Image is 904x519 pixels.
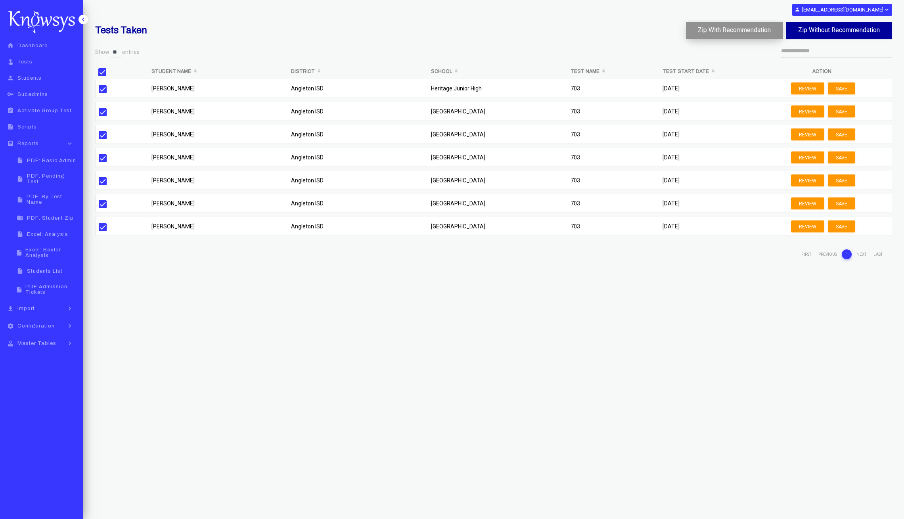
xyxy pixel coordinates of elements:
p: [DATE] [663,176,748,185]
p: 703 [571,84,656,93]
button: Zip With Recommendation [686,22,783,39]
button: Save [828,174,855,186]
span: PDF: By Test Name [27,194,78,205]
b: Student Name [151,69,191,74]
b: Action [812,69,831,74]
p: [GEOGRAPHIC_DATA] [431,130,564,139]
i: keyboard_arrow_right [64,322,76,330]
span: PDF: Basic Admin [27,158,76,163]
th: Test Start Date: activate to sort column ascending [659,64,751,79]
p: [PERSON_NAME] [151,153,285,162]
span: Excel: Baylor Analysis [25,247,78,258]
span: Dashboard [17,43,48,48]
b: District [291,69,315,74]
i: insert_drive_file [15,196,25,203]
i: person [6,75,15,81]
button: Save [828,197,855,209]
th: Student Name: activate to sort column ascending [148,64,288,79]
i: description [6,123,15,130]
p: [GEOGRAPHIC_DATA] [431,107,564,116]
span: Reports [17,141,39,146]
button: Review [791,105,824,117]
i: insert_drive_file [15,286,23,293]
i: file_download [6,305,15,312]
p: [GEOGRAPHIC_DATA] [431,199,564,208]
th: Test Name: activate to sort column ascending [567,64,659,79]
button: Save [828,151,855,163]
i: key [6,91,15,98]
p: Angleton ISD [291,199,424,208]
p: Angleton ISD [291,130,424,139]
a: 1 [842,249,852,259]
button: Review [791,151,824,163]
i: insert_drive_file [15,176,25,182]
button: Save [828,128,855,140]
i: keyboard_arrow_right [64,305,76,312]
span: Master Tables [17,341,56,346]
span: PDF: Pending Test [27,173,78,184]
p: [PERSON_NAME] [151,107,285,116]
i: assignment [6,140,15,147]
span: PDF: Student Zip [27,215,74,221]
i: touch_app [6,58,15,65]
p: [PERSON_NAME] [151,176,285,185]
i: insert_drive_file [15,249,23,256]
button: Save [828,82,855,94]
span: Import [17,306,35,311]
button: Review [791,220,824,232]
b: Test Name [571,69,599,74]
p: 703 [571,222,656,231]
p: [PERSON_NAME] [151,199,285,208]
p: [DATE] [663,107,748,116]
p: [DATE] [663,84,748,93]
p: [PERSON_NAME] [151,84,285,93]
p: [GEOGRAPHIC_DATA] [431,153,564,162]
span: Excel: Analysis [27,232,68,237]
i: settings [6,323,15,329]
th: Action [752,64,892,79]
button: Save [828,105,855,117]
button: Review [791,82,824,94]
button: Review [791,128,824,140]
p: Angleton ISD [291,222,424,231]
span: Configuration [17,323,55,329]
i: expand_more [883,6,889,13]
i: insert_drive_file [15,268,25,274]
i: assignment_turned_in [6,107,15,114]
p: [DATE] [663,199,748,208]
span: PDF:Admission Tickets [25,284,78,295]
button: Zip Without Recommendation [786,22,892,39]
p: 703 [571,153,656,162]
p: [DATE] [663,130,748,139]
i: folder_zip [15,214,25,221]
th: School: activate to sort column ascending [428,64,567,79]
span: Activate Group Test [17,108,72,113]
select: Showentries [109,47,122,57]
i: keyboard_arrow_right [64,339,76,347]
b: [EMAIL_ADDRESS][DOMAIN_NAME] [802,7,883,13]
i: insert_drive_file [15,231,25,237]
b: Test Start Date [663,69,709,74]
button: Review [791,197,824,209]
i: keyboard_arrow_down [64,140,76,147]
p: [DATE] [663,222,748,231]
p: [PERSON_NAME] [151,130,285,139]
p: Heritage Junior High [431,84,564,93]
p: Angleton ISD [291,153,424,162]
p: 703 [571,107,656,116]
p: 703 [571,176,656,185]
p: 703 [571,199,656,208]
p: 703 [571,130,656,139]
i: person [795,7,800,12]
p: [GEOGRAPHIC_DATA] [431,222,564,231]
span: Subadmins [17,92,48,97]
span: Tests [17,59,33,65]
i: approval [6,340,15,347]
label: Show entries [95,47,140,57]
th: District: activate to sort column ascending [288,64,427,79]
i: home [6,42,15,49]
p: Angleton ISD [291,84,424,93]
span: Scripts [17,124,37,130]
button: Save [828,220,855,232]
p: [PERSON_NAME] [151,222,285,231]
